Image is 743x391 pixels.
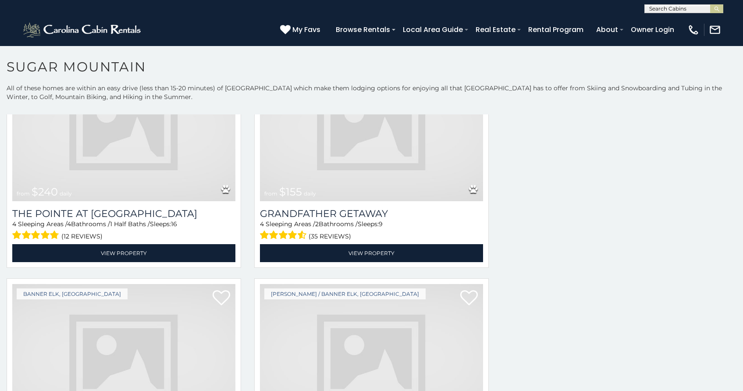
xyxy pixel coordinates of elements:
[471,22,520,37] a: Real Estate
[264,288,426,299] a: [PERSON_NAME] / Banner Elk, [GEOGRAPHIC_DATA]
[709,24,721,36] img: mail-regular-white.png
[12,52,235,201] a: from $240 daily
[331,22,395,37] a: Browse Rentals
[264,190,277,197] span: from
[12,208,235,220] h3: The Pointe at North View
[61,231,103,242] span: (12 reviews)
[171,220,177,228] span: 16
[626,22,679,37] a: Owner Login
[110,220,150,228] span: 1 Half Baths /
[12,220,16,228] span: 4
[279,185,302,198] span: $155
[67,220,71,228] span: 4
[260,244,483,262] a: View Property
[260,208,483,220] a: Grandfather Getaway
[280,24,323,36] a: My Favs
[524,22,588,37] a: Rental Program
[260,220,483,242] div: Sleeping Areas / Bathrooms / Sleeps:
[379,220,383,228] span: 9
[32,185,58,198] span: $240
[22,21,143,39] img: White-1-2.png
[309,231,351,242] span: (35 reviews)
[12,52,235,201] img: dummy-image.jpg
[260,52,483,201] img: dummy-image.jpg
[260,220,264,228] span: 4
[304,190,316,197] span: daily
[292,24,320,35] span: My Favs
[12,208,235,220] a: The Pointe at [GEOGRAPHIC_DATA]
[60,190,72,197] span: daily
[398,22,467,37] a: Local Area Guide
[260,52,483,201] a: from $155 daily
[213,289,230,308] a: Add to favorites
[592,22,622,37] a: About
[17,190,30,197] span: from
[687,24,700,36] img: phone-regular-white.png
[315,220,319,228] span: 2
[12,244,235,262] a: View Property
[460,289,478,308] a: Add to favorites
[17,288,128,299] a: Banner Elk, [GEOGRAPHIC_DATA]
[12,220,235,242] div: Sleeping Areas / Bathrooms / Sleeps:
